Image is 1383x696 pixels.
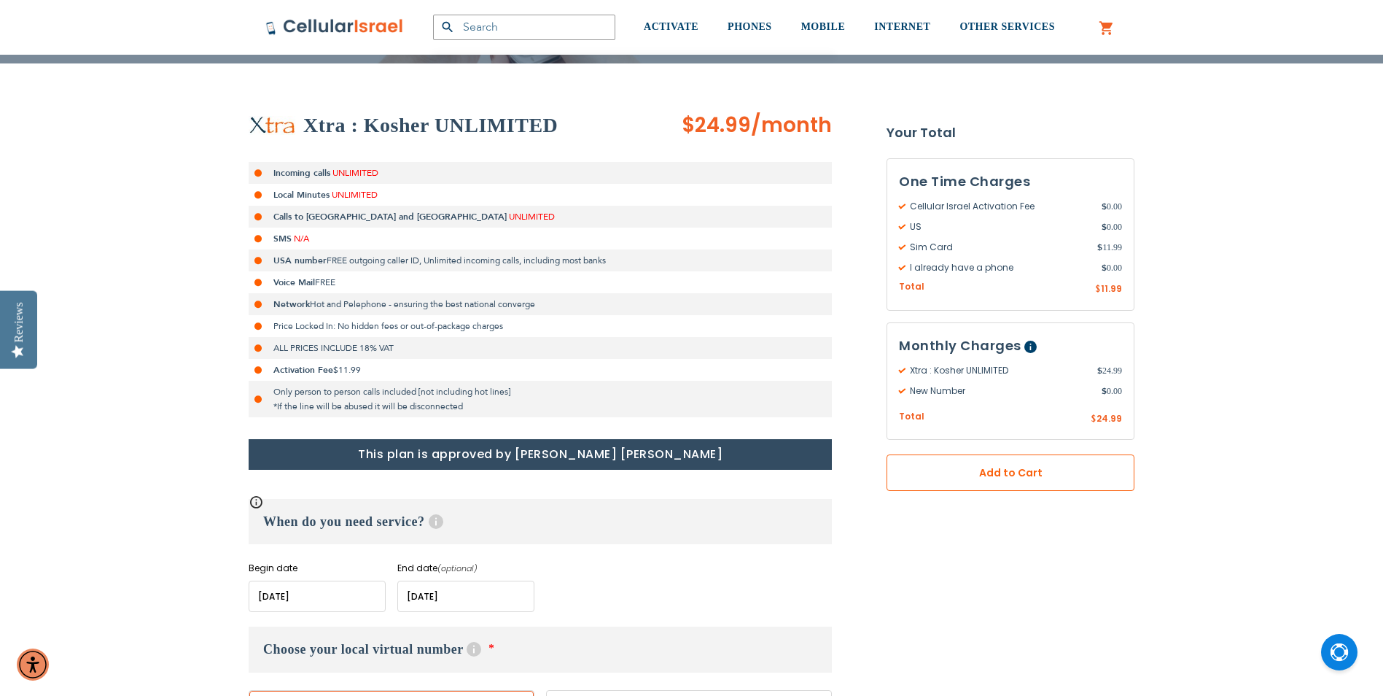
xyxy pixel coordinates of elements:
[1096,412,1122,425] span: 24.99
[249,439,832,470] h1: This plan is approved by [PERSON_NAME] [PERSON_NAME]
[249,562,386,575] label: Begin date
[887,122,1134,144] strong: Your Total
[397,562,534,575] label: End date
[1024,341,1037,353] span: Help
[1095,283,1101,296] span: $
[273,167,330,179] strong: Incoming calls
[273,189,330,201] strong: Local Minutes
[332,189,378,201] span: UNLIMITED
[899,384,1102,398] span: New Number
[249,337,832,359] li: ALL PRICES INCLUDE 18% VAT
[682,111,751,139] span: $24.99
[1102,200,1107,213] span: $
[249,499,832,544] h3: When do you need service?
[17,649,49,681] div: Accessibility Menu
[1102,220,1107,233] span: $
[899,200,1102,213] span: Cellular Israel Activation Fee
[1102,200,1122,213] span: 0.00
[249,116,296,135] img: Xtra : Kosher UNLIMITED
[315,277,335,288] span: FREE
[397,581,534,612] input: MM/DD/YYYY
[874,21,930,32] span: INTERNET
[303,111,558,140] h2: Xtra : Kosher UNLIMITED
[249,381,832,417] li: Only person to person calls included [not including hot lines] *If the line will be abused it wil...
[899,261,1102,274] span: I already have a phone
[887,455,1134,491] button: Add to Cart
[899,171,1122,193] h3: One Time Charges
[263,642,463,657] span: Choose your local virtual number
[327,255,606,266] span: FREE outgoing caller ID, Unlimited incoming calls, including most banks
[1097,364,1122,377] span: 24.99
[899,280,924,294] span: Total
[273,364,333,376] strong: Activation Fee
[935,465,1086,481] span: Add to Cart
[1102,261,1122,274] span: 0.00
[437,562,478,574] i: (optional)
[509,211,555,223] span: UNLIMITED
[294,233,309,244] span: N/A
[1101,282,1122,295] span: 11.99
[429,514,443,529] span: Help
[751,111,832,140] span: /month
[899,410,924,424] span: Total
[433,15,615,40] input: Search
[728,21,772,32] span: PHONES
[467,642,481,657] span: Help
[12,302,26,342] div: Reviews
[1102,384,1107,398] span: $
[332,167,378,179] span: UNLIMITED
[249,315,832,337] li: Price Locked In: No hidden fees or out-of-package charges
[273,211,507,223] strong: Calls to [GEOGRAPHIC_DATA] and [GEOGRAPHIC_DATA]
[1097,241,1122,254] span: 11.99
[1097,364,1102,377] span: $
[1097,241,1102,254] span: $
[801,21,846,32] span: MOBILE
[644,21,698,32] span: ACTIVATE
[273,298,310,310] strong: Network
[310,298,535,310] span: Hot and Pelephone - ensuring the best national converge
[1091,413,1096,426] span: $
[899,241,1097,254] span: Sim Card
[273,255,327,266] strong: USA number
[273,233,292,244] strong: SMS
[1102,384,1122,398] span: 0.00
[899,364,1097,377] span: Xtra : Kosher UNLIMITED
[265,18,404,36] img: Cellular Israel Logo
[333,364,361,376] span: $11.99
[899,336,1021,355] span: Monthly Charges
[273,277,315,288] strong: Voice Mail
[249,581,386,612] input: MM/DD/YYYY
[1102,261,1107,274] span: $
[959,21,1055,32] span: OTHER SERVICES
[899,220,1102,233] span: US
[1102,220,1122,233] span: 0.00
